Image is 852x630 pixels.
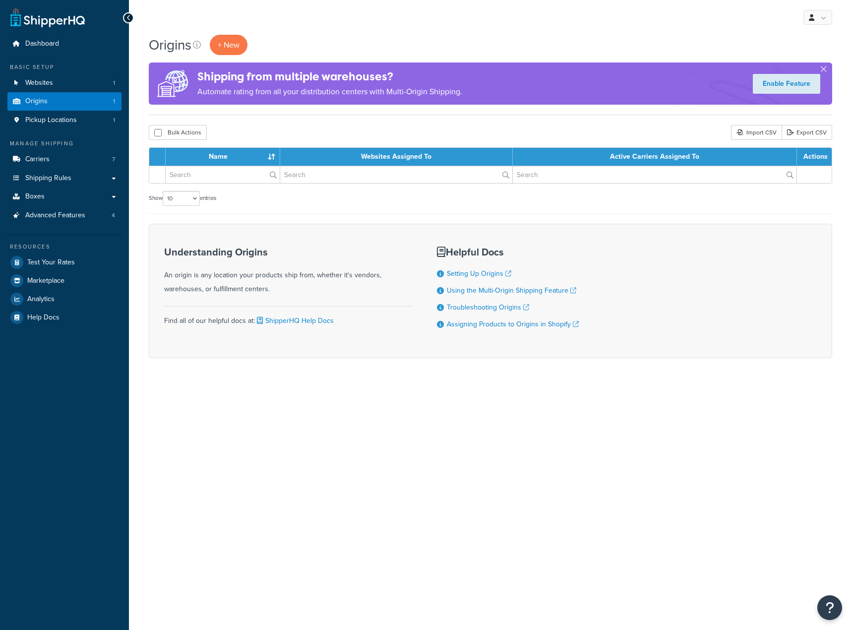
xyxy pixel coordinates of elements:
[27,277,64,285] span: Marketplace
[7,272,122,290] a: Marketplace
[7,309,122,326] a: Help Docs
[7,92,122,111] li: Origins
[149,35,191,55] h1: Origins
[218,39,240,51] span: + New
[447,285,576,296] a: Using the Multi-Origin Shipping Feature
[7,206,122,225] a: Advanced Features 4
[437,247,579,257] h3: Helpful Docs
[7,150,122,169] a: Carriers 7
[164,247,412,257] h3: Understanding Origins
[7,74,122,92] a: Websites 1
[27,314,60,322] span: Help Docs
[112,211,115,220] span: 4
[7,63,122,71] div: Basic Setup
[7,139,122,148] div: Manage Shipping
[149,125,207,140] button: Bulk Actions
[447,302,529,313] a: Troubleshooting Origins
[25,79,53,87] span: Websites
[447,268,511,279] a: Setting Up Origins
[164,306,412,328] div: Find all of our helpful docs at:
[113,79,115,87] span: 1
[27,258,75,267] span: Test Your Rates
[25,40,59,48] span: Dashboard
[10,7,85,27] a: ShipperHQ Home
[210,35,247,55] a: + New
[113,97,115,106] span: 1
[25,192,45,201] span: Boxes
[7,92,122,111] a: Origins 1
[7,206,122,225] li: Advanced Features
[7,243,122,251] div: Resources
[25,155,50,164] span: Carriers
[7,111,122,129] a: Pickup Locations 1
[447,319,579,329] a: Assigning Products to Origins in Shopify
[7,290,122,308] a: Analytics
[7,74,122,92] li: Websites
[280,166,512,183] input: Search
[164,247,412,296] div: An origin is any location your products ship from, whether it's vendors, warehouses, or fulfillme...
[166,148,280,166] th: Name
[797,148,832,166] th: Actions
[197,68,462,85] h4: Shipping from multiple warehouses?
[731,125,782,140] div: Import CSV
[25,97,48,106] span: Origins
[149,63,197,105] img: ad-origins-multi-dfa493678c5a35abed25fd24b4b8a3fa3505936ce257c16c00bdefe2f3200be3.png
[7,253,122,271] a: Test Your Rates
[7,150,122,169] li: Carriers
[163,191,200,206] select: Showentries
[280,148,513,166] th: Websites Assigned To
[197,85,462,99] p: Automate rating from all your distribution centers with Multi-Origin Shipping.
[166,166,280,183] input: Search
[782,125,832,140] a: Export CSV
[25,174,71,183] span: Shipping Rules
[25,211,85,220] span: Advanced Features
[149,191,216,206] label: Show entries
[27,295,55,304] span: Analytics
[513,166,796,183] input: Search
[7,169,122,188] a: Shipping Rules
[113,116,115,125] span: 1
[753,74,820,94] a: Enable Feature
[513,148,797,166] th: Active Carriers Assigned To
[7,35,122,53] a: Dashboard
[112,155,115,164] span: 7
[255,315,334,326] a: ShipperHQ Help Docs
[817,595,842,620] button: Open Resource Center
[7,188,122,206] a: Boxes
[25,116,77,125] span: Pickup Locations
[7,111,122,129] li: Pickup Locations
